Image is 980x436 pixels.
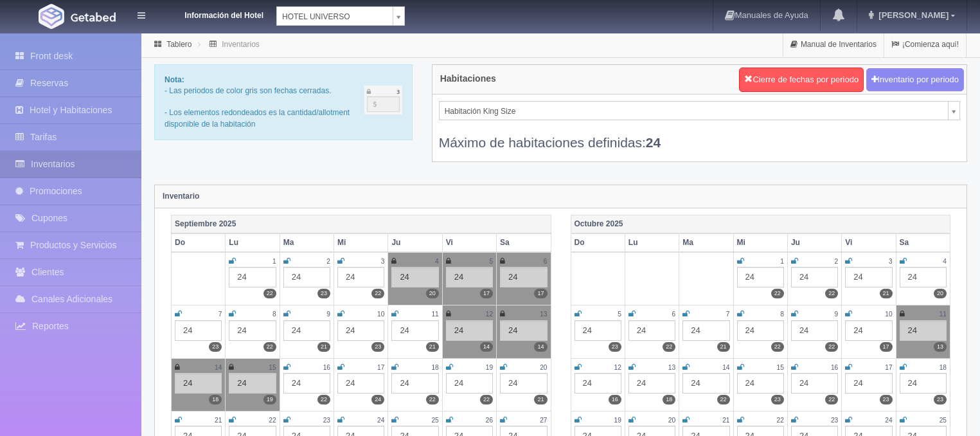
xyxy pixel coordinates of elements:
small: 9 [326,311,330,318]
small: 25 [431,417,438,424]
small: 23 [323,417,330,424]
small: 17 [377,364,384,371]
th: Ma [280,233,334,252]
small: 10 [377,311,384,318]
div: 24 [682,320,729,341]
small: 5 [489,258,493,265]
div: 24 [900,320,947,341]
button: Inventario por periodo [866,68,964,92]
div: 24 [900,373,947,394]
label: 13 [934,342,947,352]
small: 18 [431,364,438,371]
small: 12 [486,311,493,318]
div: 24 [229,320,276,341]
small: 21 [722,417,729,424]
div: 24 [500,267,547,287]
th: Octubre 2025 [571,215,950,233]
label: 17 [880,342,893,352]
label: 18 [209,395,222,404]
label: 23 [609,342,621,352]
small: 6 [672,311,676,318]
div: 24 [283,373,330,394]
small: 22 [777,417,784,424]
div: 24 [229,373,276,394]
small: 4 [943,258,947,265]
small: 10 [885,311,892,318]
small: 27 [540,417,547,424]
div: - Las periodos de color gris son fechas cerradas. - Los elementos redondeados es la cantidad/allo... [154,64,413,140]
div: 24 [283,320,330,341]
small: 4 [435,258,439,265]
small: 12 [614,364,621,371]
small: 22 [269,417,276,424]
th: Vi [442,233,496,252]
label: 17 [534,289,547,298]
small: 2 [835,258,839,265]
small: 8 [780,311,784,318]
img: Getabed [71,12,116,22]
small: 14 [722,364,729,371]
div: 24 [446,373,493,394]
label: 23 [934,395,947,404]
small: 7 [726,311,730,318]
small: 15 [269,364,276,371]
small: 19 [486,364,493,371]
label: 23 [880,395,893,404]
strong: Inventario [163,192,199,201]
small: 15 [777,364,784,371]
div: 24 [229,267,276,287]
b: 24 [646,135,661,150]
small: 11 [940,311,947,318]
label: 23 [209,342,222,352]
a: ¡Comienza aquí! [884,32,966,57]
label: 21 [534,395,547,404]
th: Mi [733,233,787,252]
div: 24 [575,373,621,394]
div: 24 [500,320,547,341]
div: 24 [628,373,675,394]
a: Tablero [166,40,192,49]
a: Inventarios [222,40,260,49]
div: 24 [628,320,675,341]
small: 9 [835,311,839,318]
small: 7 [218,311,222,318]
label: 22 [663,342,675,352]
th: Do [571,233,625,252]
div: 24 [845,267,892,287]
b: Nota: [165,75,184,84]
div: 24 [737,320,784,341]
th: Lu [226,233,280,252]
div: Máximo de habitaciones definidas: [439,120,960,152]
small: 13 [668,364,675,371]
div: 24 [900,267,947,287]
div: 24 [791,267,838,287]
div: 24 [791,320,838,341]
label: 22 [825,395,838,404]
label: 19 [263,395,276,404]
div: 24 [791,373,838,394]
small: 24 [377,417,384,424]
small: 13 [540,311,547,318]
small: 16 [831,364,838,371]
div: 24 [175,373,222,394]
label: 22 [263,342,276,352]
span: Habitación King Size [445,102,943,121]
small: 25 [940,417,947,424]
div: 24 [337,267,384,287]
label: 22 [317,395,330,404]
a: Habitación King Size [439,101,960,120]
small: 6 [544,258,548,265]
small: 3 [381,258,385,265]
div: 24 [845,373,892,394]
th: Ma [679,233,733,252]
small: 19 [614,417,621,424]
small: 23 [831,417,838,424]
div: 24 [446,320,493,341]
small: 21 [215,417,222,424]
label: 20 [426,289,439,298]
th: Sa [497,233,551,252]
label: 22 [371,289,384,298]
label: 20 [934,289,947,298]
div: 24 [175,320,222,341]
dt: Información del Hotel [161,6,263,21]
